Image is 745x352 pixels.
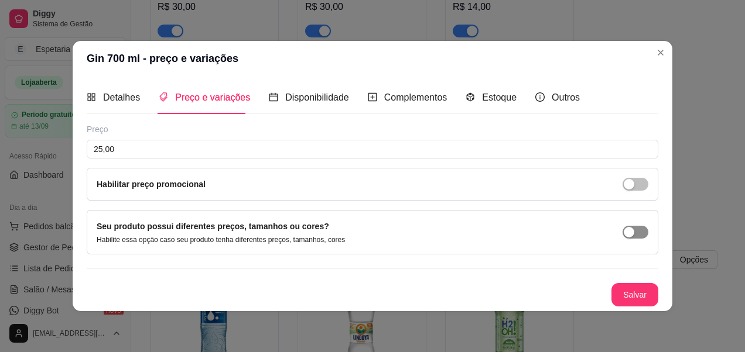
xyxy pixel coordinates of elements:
span: info-circle [535,92,545,102]
span: calendar [269,92,278,102]
span: Outros [552,92,580,102]
p: Habilite essa opção caso seu produto tenha diferentes preços, tamanhos, cores [97,235,345,244]
label: Seu produto possui diferentes preços, tamanhos ou cores? [97,222,329,231]
span: plus-square [368,92,377,102]
div: Preço [87,123,658,135]
header: Gin 700 ml - preço e variações [73,41,672,76]
span: Estoque [482,92,517,102]
span: Complementos [384,92,447,102]
span: Preço e variações [175,92,250,102]
label: Habilitar preço promocional [97,180,206,189]
span: appstore [87,92,96,102]
span: code-sandbox [466,92,475,102]
button: Salvar [611,283,658,306]
button: Close [651,43,670,62]
span: Disponibilidade [285,92,349,102]
span: tags [159,92,168,102]
span: Detalhes [103,92,140,102]
input: Ex.: R$12,99 [87,140,658,158]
